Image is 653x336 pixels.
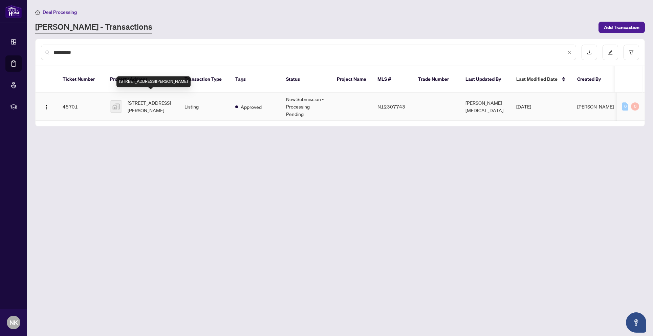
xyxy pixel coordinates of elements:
[57,66,105,93] th: Ticket Number
[331,93,372,121] td: -
[631,102,639,111] div: 0
[179,93,230,121] td: Listing
[372,66,413,93] th: MLS #
[460,93,511,121] td: [PERSON_NAME][MEDICAL_DATA]
[622,102,628,111] div: 0
[624,45,639,60] button: filter
[110,101,122,112] img: thumbnail-img
[230,66,281,93] th: Tags
[57,93,105,121] td: 45701
[604,22,639,33] span: Add Transaction
[511,66,572,93] th: Last Modified Date
[331,66,372,93] th: Project Name
[577,103,614,110] span: [PERSON_NAME]
[128,99,174,114] span: [STREET_ADDRESS][PERSON_NAME]
[105,66,179,93] th: Property Address
[241,103,262,111] span: Approved
[567,50,572,55] span: close
[116,76,191,87] div: [STREET_ADDRESS][PERSON_NAME]
[572,66,612,93] th: Created By
[413,66,460,93] th: Trade Number
[44,104,49,110] img: Logo
[587,50,592,55] span: download
[582,45,597,60] button: download
[35,10,40,15] span: home
[629,50,634,55] span: filter
[9,318,18,327] span: NK
[179,66,230,93] th: Transaction Type
[603,45,618,60] button: edit
[281,93,331,121] td: New Submission - Processing Pending
[35,21,152,33] a: [PERSON_NAME] - Transactions
[516,103,531,110] span: [DATE]
[598,22,645,33] button: Add Transaction
[377,103,405,110] span: N12307743
[41,101,52,112] button: Logo
[43,9,77,15] span: Deal Processing
[516,75,558,83] span: Last Modified Date
[5,5,22,18] img: logo
[626,312,646,333] button: Open asap
[460,66,511,93] th: Last Updated By
[281,66,331,93] th: Status
[413,93,460,121] td: -
[608,50,613,55] span: edit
